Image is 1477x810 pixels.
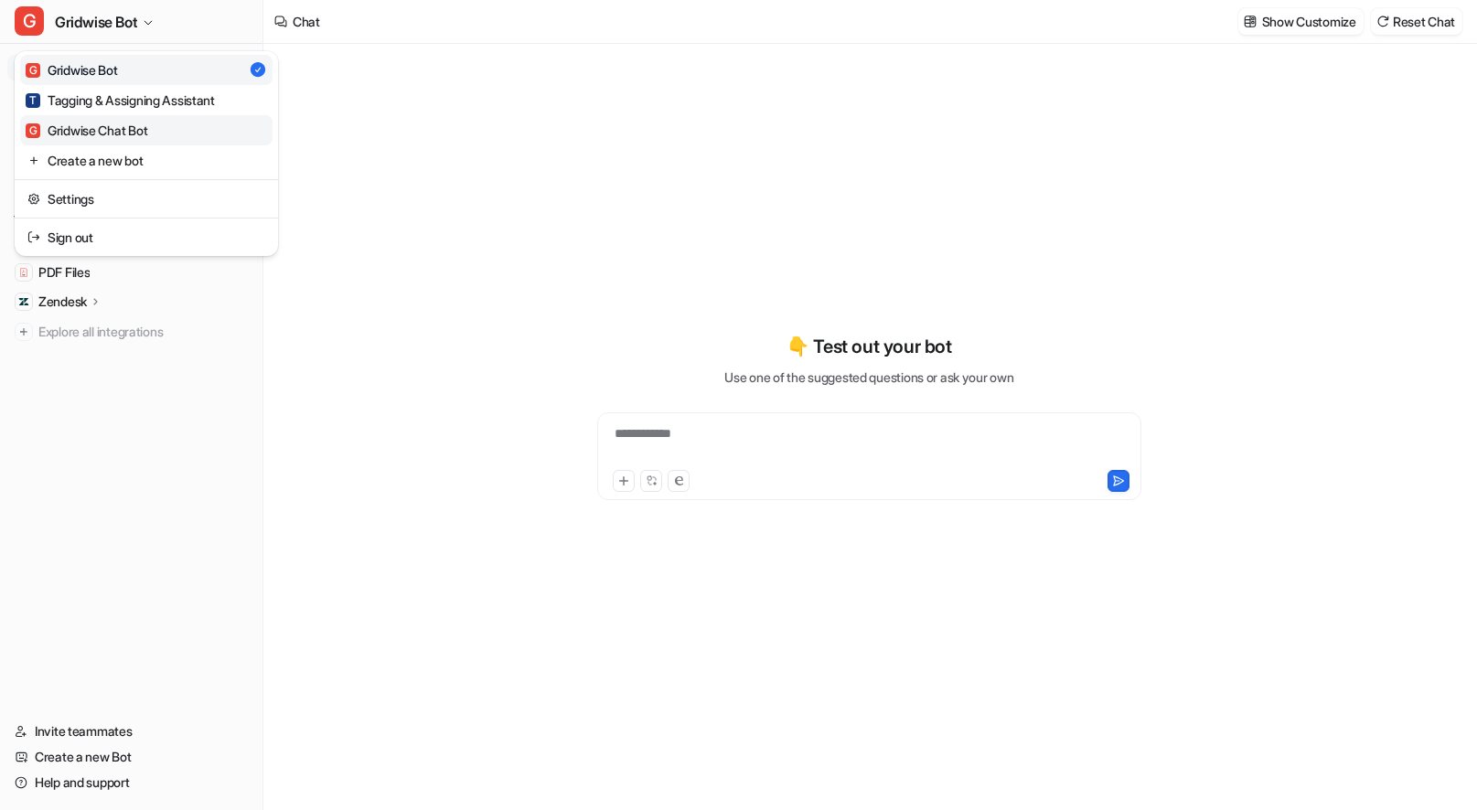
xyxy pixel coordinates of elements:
div: Tagging & Assigning Assistant [26,91,215,110]
a: Create a new bot [20,145,273,176]
span: Gridwise Bot [55,9,137,35]
span: G [26,63,40,78]
span: G [26,123,40,138]
div: GGridwise Bot [15,51,278,256]
img: reset [27,189,40,208]
a: Sign out [20,222,273,252]
span: G [15,6,44,36]
a: Settings [20,184,273,214]
img: reset [27,151,40,170]
span: T [26,93,40,108]
div: Gridwise Bot [26,60,118,80]
div: Gridwise Chat Bot [26,121,147,140]
img: reset [27,228,40,247]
